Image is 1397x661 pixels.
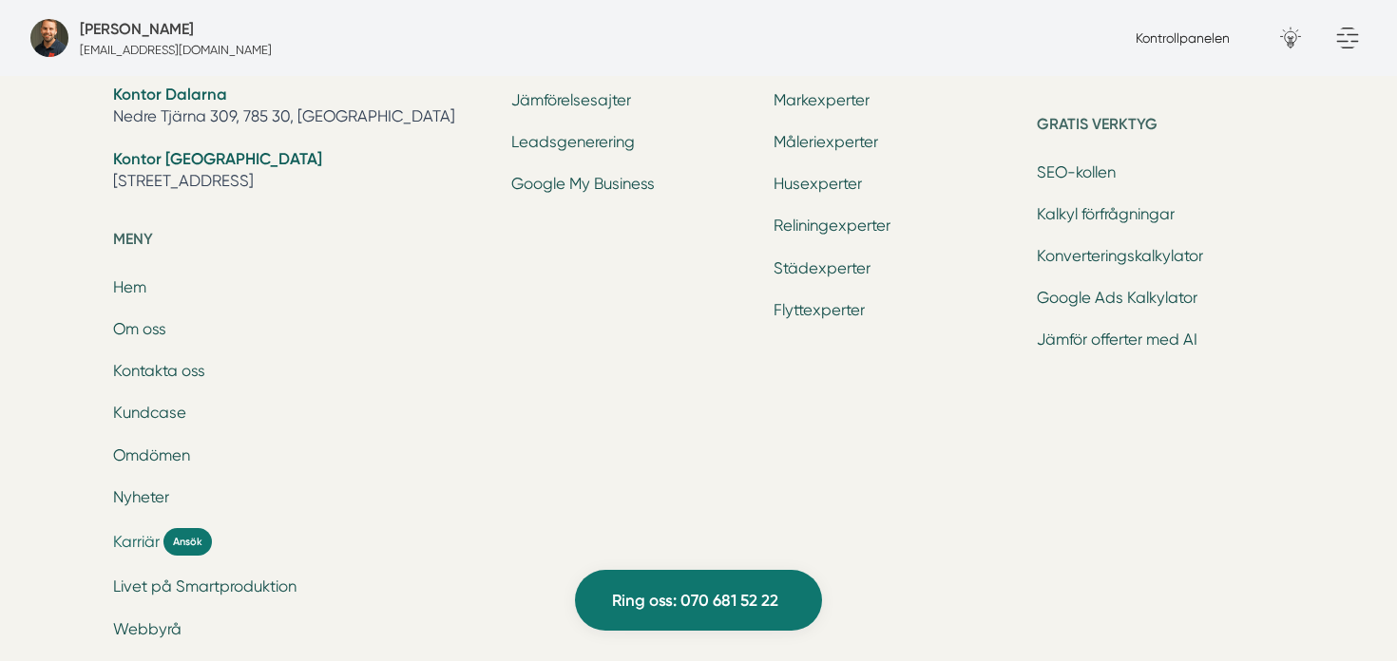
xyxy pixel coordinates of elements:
[774,175,862,193] a: Husexperter
[774,91,870,109] a: Markexperter
[511,133,635,151] a: Leadsgenerering
[30,19,68,57] img: bild-pa-smartproduktion-webbyraer-i-dalarnas-lan.jpg
[113,446,190,464] a: Omdömen
[774,133,878,151] a: Måleriexperter
[774,259,871,277] a: Städexperter
[1037,247,1203,265] a: Konverteringskalkylator
[113,488,169,506] a: Nyheter
[113,84,488,132] li: Nedre Tjärna 309, 785 30, [GEOGRAPHIC_DATA]
[113,278,146,296] a: Hem
[612,588,778,614] span: Ring oss: 070 681 52 22
[113,227,488,257] h5: Meny
[113,531,160,553] span: Karriär
[1037,330,1197,349] a: Jämför offerter med AI
[113,528,488,556] a: Karriär Ansök
[511,175,655,193] a: Google My Business
[1037,289,1197,307] a: Google Ads Kalkylator
[113,320,166,338] a: Om oss
[511,91,631,109] a: Jämförelsesajter
[113,620,182,638] a: Webbyrå
[113,577,297,595] a: Livet på Smartproduktion
[163,528,212,556] span: Ansök
[113,362,205,380] a: Kontakta oss
[1136,30,1230,46] a: Kontrollpanelen
[774,217,890,235] a: Reliningexperter
[113,148,488,197] li: [STREET_ADDRESS]
[113,404,186,422] a: Kundcase
[774,301,865,319] a: Flyttexperter
[1037,205,1175,223] a: Kalkyl förfrågningar
[575,570,822,631] a: Ring oss: 070 681 52 22
[113,85,227,104] strong: Kontor Dalarna
[1037,163,1116,181] a: SEO-kollen
[1037,112,1284,142] h5: Gratis verktyg
[80,41,272,59] p: [EMAIL_ADDRESS][DOMAIN_NAME]
[80,17,194,41] h5: Försäljare
[113,149,322,168] strong: Kontor [GEOGRAPHIC_DATA]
